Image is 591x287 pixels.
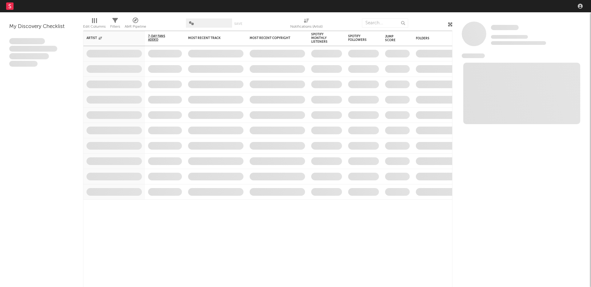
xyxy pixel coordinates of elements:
[311,33,333,44] div: Spotify Monthly Listeners
[83,15,106,33] div: Edit Columns
[9,61,38,67] span: Aliquam viverra
[110,15,120,33] div: Filters
[234,22,242,26] button: Save
[290,23,323,30] div: Notifications (Artist)
[9,23,74,30] div: My Discovery Checklist
[148,34,173,42] span: 7-Day Fans Added
[462,53,485,58] span: News Feed
[290,15,323,33] div: Notifications (Artist)
[348,34,370,42] div: Spotify Followers
[385,35,400,42] div: Jump Score
[362,18,408,28] input: Search...
[491,41,546,45] span: 0 fans last week
[416,37,462,40] div: Folders
[9,46,57,52] span: Integer aliquet in purus et
[491,25,519,30] span: Some Artist
[491,35,528,39] span: Tracking Since: [DATE]
[83,23,106,30] div: Edit Columns
[491,25,519,31] a: Some Artist
[125,23,146,30] div: A&R Pipeline
[125,15,146,33] div: A&R Pipeline
[9,38,45,44] span: Lorem ipsum dolor
[86,36,133,40] div: Artist
[188,36,234,40] div: Most Recent Track
[250,36,296,40] div: Most Recent Copyright
[110,23,120,30] div: Filters
[9,53,49,59] span: Praesent ac interdum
